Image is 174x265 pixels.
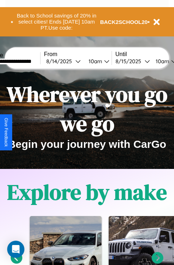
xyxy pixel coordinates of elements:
button: 10am [83,57,112,65]
button: Back to School savings of 20% in select cities! Ends [DATE] 10am PT.Use code: [13,11,100,33]
button: 8/14/2025 [44,57,83,65]
div: 10am [152,58,171,65]
label: From [44,51,112,57]
div: 10am [85,58,104,65]
b: BACK2SCHOOL20 [100,19,148,25]
div: 8 / 15 / 2025 [116,58,145,65]
div: Open Intercom Messenger [7,241,24,258]
div: 8 / 14 / 2025 [46,58,75,65]
div: Give Feedback [4,118,9,147]
h1: Explore by make [7,177,167,207]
